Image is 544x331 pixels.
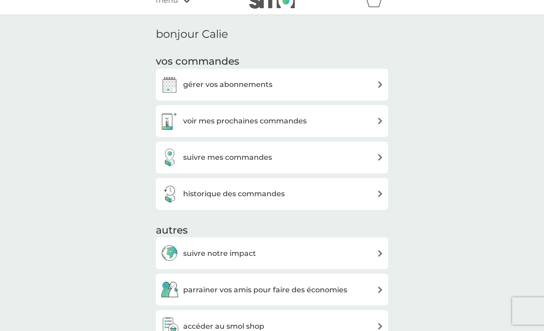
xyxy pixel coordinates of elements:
h3: suivre notre impact [183,248,256,260]
h3: voir mes prochaines commandes [183,115,307,127]
img: flèche à droite [377,117,384,124]
h3: suivre mes commandes [183,152,272,163]
img: flèche à droite [377,190,384,197]
h3: vos commandes [156,55,388,69]
h3: autres [156,224,388,238]
img: flèche à droite [377,81,384,88]
img: flèche à droite [377,154,384,161]
img: flèche à droite [377,286,384,293]
h3: gérer vos abonnements [183,79,272,91]
h2: bonjour Calie [156,28,388,41]
img: flèche à droite [377,323,384,330]
img: flèche à droite [377,250,384,257]
h3: historique des commandes [183,188,285,200]
h3: parrainer vos amis pour faire des économies [183,284,347,296]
